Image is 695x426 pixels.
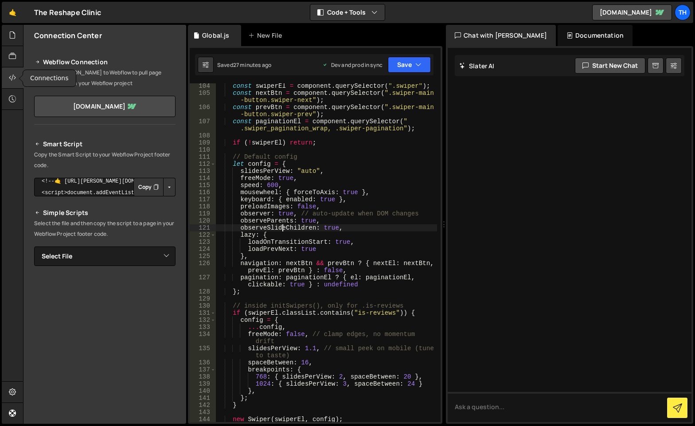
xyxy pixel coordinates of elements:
[190,139,216,146] div: 109
[310,4,385,20] button: Code + Tools
[190,182,216,189] div: 115
[34,149,176,171] p: Copy the Smart Script to your Webflow Project footer code.
[190,373,216,380] div: 138
[233,61,271,69] div: 27 minutes ago
[190,246,216,253] div: 124
[34,178,176,196] textarea: <!--🤙 [URL][PERSON_NAME][DOMAIN_NAME]> <script>document.addEventListener("DOMContentLoaded", func...
[190,189,216,196] div: 116
[2,2,23,23] a: 🤙
[190,409,216,416] div: 143
[190,160,216,168] div: 112
[190,317,216,324] div: 132
[190,324,216,331] div: 133
[190,146,216,153] div: 110
[190,260,216,274] div: 126
[190,104,216,118] div: 106
[190,132,216,139] div: 108
[34,67,176,89] p: Connect [PERSON_NAME] to Webflow to pull page information from your Webflow project
[190,402,216,409] div: 142
[446,25,556,46] div: Chat with [PERSON_NAME]
[190,203,216,210] div: 118
[190,231,216,238] div: 122
[190,168,216,175] div: 113
[190,210,216,217] div: 119
[190,309,216,317] div: 131
[190,175,216,182] div: 114
[190,253,216,260] div: 125
[133,178,176,196] div: Button group with nested dropdown
[190,288,216,295] div: 128
[34,218,176,239] p: Select the file and then copy the script to a page in your Webflow Project footer code.
[34,57,176,67] h2: Webflow Connection
[459,62,495,70] h2: Slater AI
[190,302,216,309] div: 130
[575,58,645,74] button: Start new chat
[23,70,76,86] div: Connections
[34,31,102,40] h2: Connection Center
[190,90,216,104] div: 105
[34,207,176,218] h2: Simple Scripts
[592,4,672,20] a: [DOMAIN_NAME]
[248,31,285,40] div: New File
[190,196,216,203] div: 117
[190,359,216,366] div: 136
[190,274,216,288] div: 127
[388,57,431,73] button: Save
[190,345,216,359] div: 135
[675,4,691,20] a: Th
[34,7,101,18] div: The Reshape Clinic
[322,61,383,69] div: Dev and prod in sync
[190,153,216,160] div: 111
[34,139,176,149] h2: Smart Script
[190,380,216,387] div: 139
[558,25,633,46] div: Documentation
[217,61,271,69] div: Saved
[190,387,216,395] div: 140
[133,178,164,196] button: Copy
[190,395,216,402] div: 141
[190,416,216,423] div: 144
[190,118,216,132] div: 107
[190,295,216,302] div: 129
[34,281,176,360] iframe: YouTube video player
[190,366,216,373] div: 137
[190,82,216,90] div: 104
[202,31,229,40] div: Global.js
[34,96,176,117] a: [DOMAIN_NAME]
[190,217,216,224] div: 120
[190,331,216,345] div: 134
[190,238,216,246] div: 123
[190,224,216,231] div: 121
